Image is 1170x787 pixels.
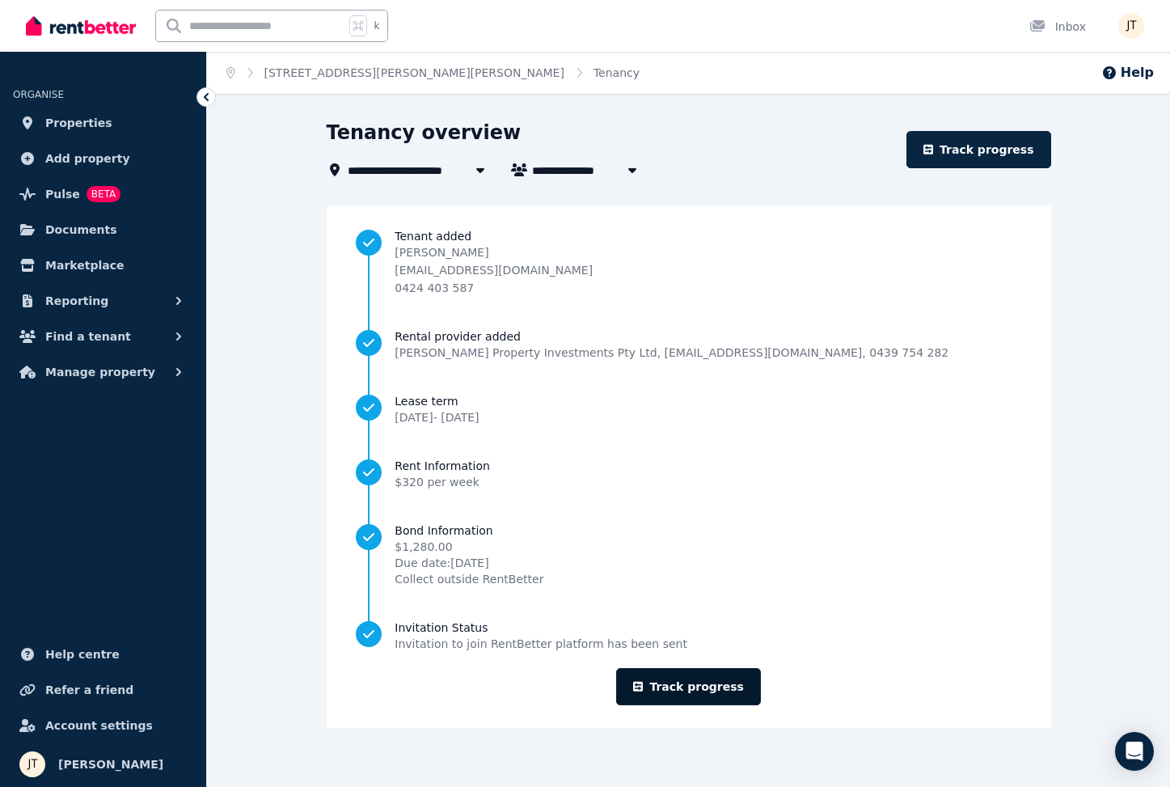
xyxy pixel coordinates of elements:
[395,620,687,636] span: Invitation Status
[207,52,659,94] nav: Breadcrumb
[395,523,543,539] span: Bond Information
[45,645,120,664] span: Help centre
[13,356,193,388] button: Manage property
[395,345,948,361] span: [PERSON_NAME] Property Investments Pty Ltd , [EMAIL_ADDRESS][DOMAIN_NAME] , 0439 754 282
[356,328,1020,361] a: Rental provider added[PERSON_NAME] Property Investments Pty Ltd, [EMAIL_ADDRESS][DOMAIN_NAME], 04...
[395,281,474,294] span: 0424 403 587
[395,328,948,345] span: Rental provider added
[13,89,64,100] span: ORGANISE
[45,256,124,275] span: Marketplace
[374,19,379,32] span: k
[616,668,761,705] a: Track progress
[356,228,1020,652] nav: Progress
[356,620,1020,652] a: Invitation StatusInvitation to join RentBetter platform has been sent
[395,411,479,424] span: [DATE] - [DATE]
[395,244,593,260] p: [PERSON_NAME]
[13,674,193,706] a: Refer a friend
[13,214,193,246] a: Documents
[13,249,193,281] a: Marketplace
[395,262,593,278] p: [EMAIL_ADDRESS][DOMAIN_NAME]
[356,458,1020,490] a: Rent Information$320 per week
[19,751,45,777] img: Jamie Taylor
[45,220,117,239] span: Documents
[395,228,1020,244] span: Tenant added
[13,178,193,210] a: PulseBETA
[45,716,153,735] span: Account settings
[395,539,543,555] span: $1,280.00
[1101,63,1154,83] button: Help
[593,65,640,81] span: Tenancy
[45,327,131,346] span: Find a tenant
[906,131,1051,168] a: Track progress
[356,393,1020,425] a: Lease term[DATE]- [DATE]
[45,680,133,700] span: Refer a friend
[1029,19,1086,35] div: Inbox
[356,228,1020,296] a: Tenant added[PERSON_NAME][EMAIL_ADDRESS][DOMAIN_NAME]0424 403 587
[395,476,479,489] span: $320 per week
[1115,732,1154,771] div: Open Intercom Messenger
[13,107,193,139] a: Properties
[87,186,120,202] span: BETA
[13,285,193,317] button: Reporting
[264,66,564,79] a: [STREET_ADDRESS][PERSON_NAME][PERSON_NAME]
[13,142,193,175] a: Add property
[356,523,1020,587] a: Bond Information$1,280.00Due date:[DATE]Collect outside RentBetter
[26,14,136,38] img: RentBetter
[45,113,112,133] span: Properties
[58,755,163,774] span: [PERSON_NAME]
[45,291,108,311] span: Reporting
[45,149,130,168] span: Add property
[327,120,522,146] h1: Tenancy overview
[13,709,193,742] a: Account settings
[45,184,80,204] span: Pulse
[395,636,687,652] span: Invitation to join RentBetter platform has been sent
[13,638,193,671] a: Help centre
[395,458,490,474] span: Rent Information
[45,362,155,382] span: Manage property
[395,555,543,571] span: Due date: [DATE]
[395,571,543,587] span: Collect outside RentBetter
[13,320,193,353] button: Find a tenant
[395,393,479,409] span: Lease term
[1118,13,1144,39] img: Jamie Taylor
